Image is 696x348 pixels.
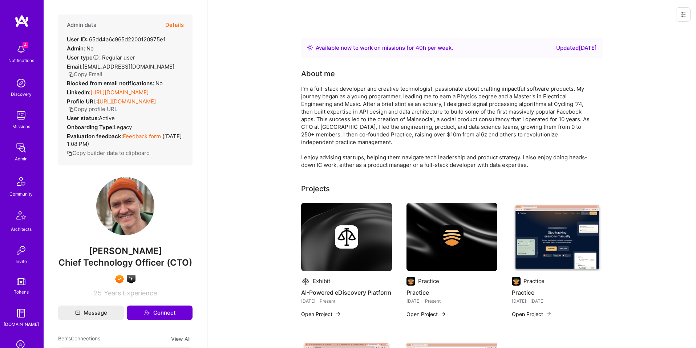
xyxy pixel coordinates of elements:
[406,297,497,305] div: [DATE] - Present
[512,203,603,271] img: Practice
[68,70,102,78] button: Copy Email
[67,36,88,43] strong: User ID:
[67,80,155,87] strong: Blocked from email notifications:
[12,173,30,190] img: Community
[114,124,132,131] span: legacy
[406,203,497,271] img: cover
[93,54,99,61] i: Help
[68,107,74,112] i: icon Copy
[67,151,72,156] i: icon Copy
[406,310,446,318] button: Open Project
[67,54,135,61] div: Regular user
[406,288,497,297] h4: Practice
[8,57,34,64] div: Notifications
[115,275,124,283] img: Exceptional A.Teamer
[313,277,330,285] div: Exhibit
[14,140,28,155] img: admin teamwork
[94,289,102,297] span: 25
[165,15,184,36] button: Details
[12,123,30,130] div: Missions
[523,277,545,285] div: Practice
[11,225,32,233] div: Architects
[14,76,28,90] img: discovery
[307,45,313,50] img: Availability
[301,310,341,318] button: Open Project
[67,54,101,61] strong: User type :
[335,311,341,317] img: arrow-right
[17,278,25,285] img: tokens
[68,72,74,77] i: icon Copy
[512,277,521,286] img: Company logo
[14,306,28,320] img: guide book
[58,246,193,257] span: [PERSON_NAME]
[67,22,97,28] h4: Admin data
[58,306,124,320] button: Message
[67,98,98,105] strong: Profile URL:
[4,320,39,328] div: [DOMAIN_NAME]
[512,288,603,297] h4: Practice
[14,288,29,296] div: Tokens
[11,90,32,98] div: Discovery
[301,85,592,169] div: I'm a full-stack developer and creative technologist, passionate about crafting impactful softwar...
[23,42,28,48] span: 4
[123,133,161,140] a: Feedback form
[14,108,28,123] img: teamwork
[441,311,446,317] img: arrow-right
[14,42,28,57] img: bell
[9,190,33,198] div: Community
[90,89,149,96] a: [URL][DOMAIN_NAME]
[12,208,30,225] img: Architects
[67,63,82,70] strong: Email:
[143,310,150,316] i: icon Connect
[556,44,597,52] div: Updated [DATE]
[127,306,193,320] button: Connect
[316,44,453,52] div: Available now to work on missions for h per week .
[301,203,392,271] img: cover
[14,243,28,258] img: Invite
[67,45,94,52] div: No
[96,177,154,235] img: User Avatar
[416,44,423,51] span: 40
[67,79,163,87] div: No
[99,115,115,122] span: Active
[16,258,27,265] div: Invite
[546,311,552,317] img: arrow-right
[67,45,85,52] strong: Admin:
[512,297,603,305] div: [DATE] - [DATE]
[82,63,174,70] span: [EMAIL_ADDRESS][DOMAIN_NAME]
[75,310,80,315] i: icon Mail
[67,133,123,140] strong: Evaluation feedback:
[301,277,310,286] img: Company logo
[512,310,552,318] button: Open Project
[104,289,157,297] span: Years Experience
[301,68,335,79] div: About me
[169,335,193,343] button: View All
[301,183,330,194] div: Projects
[15,155,28,163] div: Admin
[58,335,100,343] span: Ben's Connections
[440,225,464,249] img: Company logo
[335,225,358,249] img: Company logo
[67,132,184,148] div: ( [DATE] 1:08 PM )
[98,98,156,105] a: [URL][DOMAIN_NAME]
[67,124,114,131] strong: Onboarding Type:
[418,277,439,285] div: Practice
[301,288,392,297] h4: AI-Powered eDiscovery Platform
[127,275,135,283] img: A.I. guild
[67,115,99,122] strong: User status:
[67,36,166,43] div: 65dd4a6c965d2200120975e1
[58,257,192,268] span: Chief Technology Officer (CTO)
[67,149,150,157] button: Copy builder data to clipboard
[301,297,392,305] div: [DATE] - Present
[68,105,117,113] button: Copy profile URL
[67,89,90,96] strong: LinkedIn:
[406,277,415,286] img: Company logo
[15,15,29,28] img: logo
